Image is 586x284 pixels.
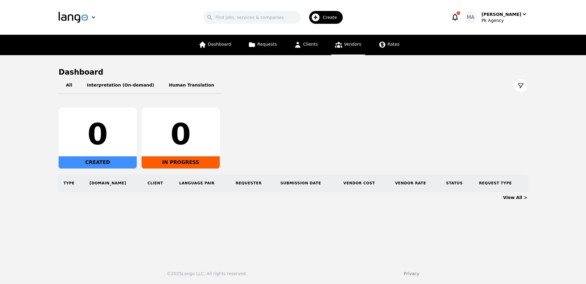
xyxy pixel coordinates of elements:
[231,175,275,192] th: Requester
[290,35,321,55] a: Clients
[59,156,137,169] div: CREATED
[146,120,215,149] div: 0
[174,175,231,192] th: Language Pair
[59,175,85,192] th: Type
[167,271,247,277] div: © 2025 Lango LLC. All rights reserved.
[195,35,235,55] a: Dashboard
[465,11,527,23] button: MA[PERSON_NAME]Pk Agency
[404,271,419,276] a: Privacy
[331,35,365,55] a: Vendors
[59,12,88,23] img: Logo
[244,35,280,55] a: Requests
[257,42,277,47] span: Requests
[482,11,521,17] div: [PERSON_NAME]
[503,195,527,200] a: View All >
[276,175,338,192] th: Submission Date
[441,175,474,192] th: Status
[375,35,403,55] a: Rates
[161,77,222,94] button: Human Translation
[208,42,231,47] span: Dashboard
[474,175,527,192] th: Request Type
[59,67,527,77] h1: Dashboard
[63,120,132,149] div: 0
[85,175,143,192] th: [DOMAIN_NAME]
[338,175,390,192] th: Vendor Cost
[301,9,347,26] button: Create
[323,14,342,20] span: Create
[203,11,301,24] input: Find jobs, services & companies
[79,77,161,94] button: Interpretation (On-demand)
[482,17,527,23] div: Pk Agency
[390,175,441,192] th: Vendor Rate
[59,77,79,94] button: All
[344,42,361,47] span: Vendors
[467,14,474,21] span: MA
[143,175,174,192] th: Client
[514,79,527,92] button: Filter
[303,42,318,47] span: Clients
[142,156,220,169] div: IN PROGRESS
[388,42,400,47] span: Rates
